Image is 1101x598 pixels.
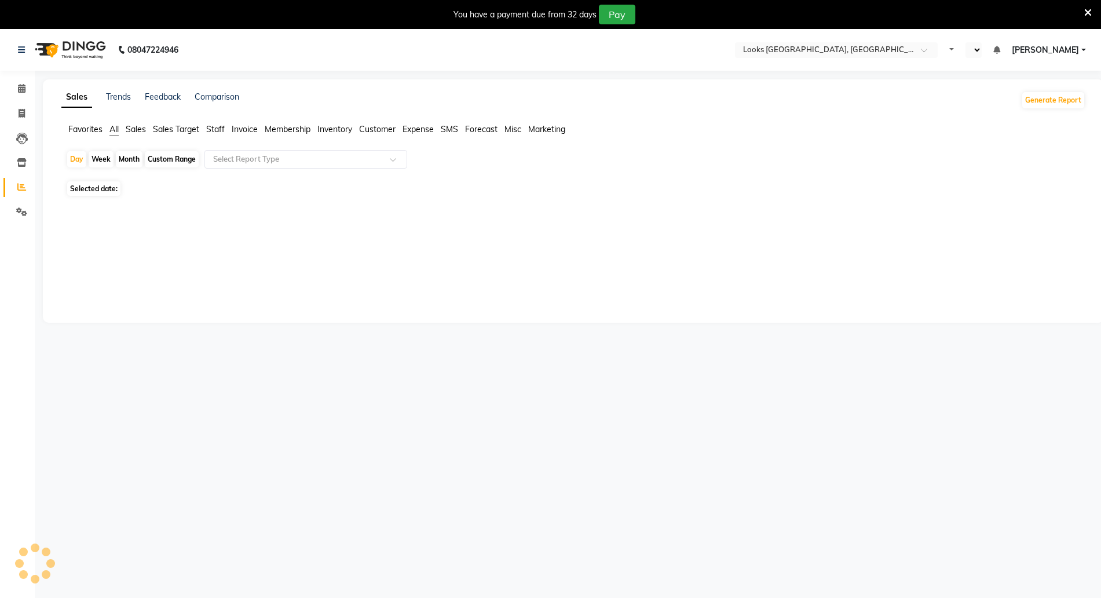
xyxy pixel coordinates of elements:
span: Inventory [317,124,352,134]
a: Trends [106,92,131,102]
span: Customer [359,124,396,134]
span: Staff [206,124,225,134]
div: Week [89,151,114,167]
span: Expense [403,124,434,134]
span: [PERSON_NAME] [1012,44,1079,56]
a: Comparison [195,92,239,102]
span: All [109,124,119,134]
button: Pay [599,5,635,24]
b: 08047224946 [127,34,178,66]
span: Misc [504,124,521,134]
button: Generate Report [1022,92,1084,108]
a: Feedback [145,92,181,102]
div: Custom Range [145,151,199,167]
div: Day [67,151,86,167]
span: Membership [265,124,310,134]
a: Sales [61,87,92,108]
span: Sales [126,124,146,134]
span: Sales Target [153,124,199,134]
img: logo [30,34,109,66]
span: Marketing [528,124,565,134]
span: Favorites [68,124,103,134]
div: Month [116,151,142,167]
span: Invoice [232,124,258,134]
span: SMS [441,124,458,134]
div: You have a payment due from 32 days [453,9,597,21]
span: Forecast [465,124,498,134]
span: Selected date: [67,181,120,196]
